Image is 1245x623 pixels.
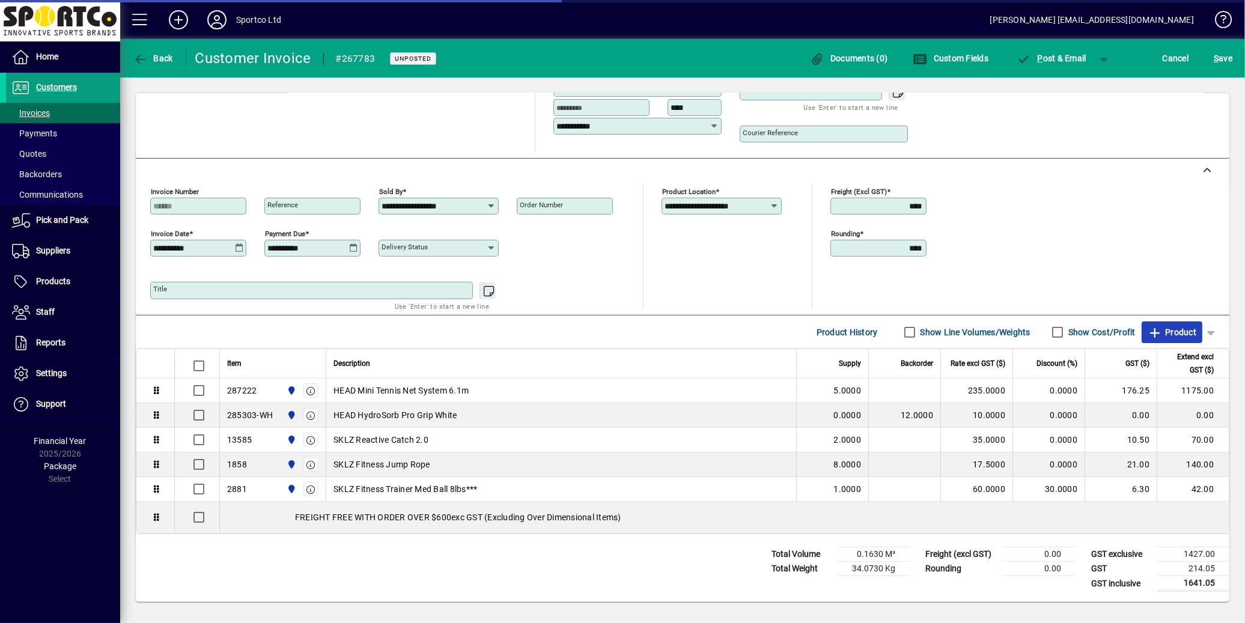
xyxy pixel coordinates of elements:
span: Sportco Ltd Warehouse [284,482,297,496]
span: Support [36,399,66,409]
span: P [1038,53,1043,63]
span: Package [44,461,76,471]
td: 70.00 [1157,428,1229,452]
a: Pick and Pack [6,205,120,236]
button: Cancel [1160,47,1192,69]
td: 0.0000 [1012,452,1085,477]
span: Product History [817,323,878,342]
a: Support [6,389,120,419]
a: Staff [6,297,120,327]
td: 0.1630 M³ [838,547,910,562]
a: Communications [6,184,120,205]
td: 1175.00 [1157,378,1229,403]
span: Sportco Ltd Warehouse [284,384,297,397]
div: Sportco Ltd [236,10,281,29]
span: Settings [36,368,67,378]
div: 35.0000 [948,434,1005,446]
td: 0.00 [1085,403,1157,428]
span: Documents (0) [810,53,888,63]
label: Show Cost/Profit [1066,326,1136,338]
div: [PERSON_NAME] [EMAIL_ADDRESS][DOMAIN_NAME] [990,10,1194,29]
a: Settings [6,359,120,389]
span: 5.0000 [834,384,862,397]
td: 42.00 [1157,477,1229,502]
div: 287222 [227,384,257,397]
span: SKLZ Reactive Catch 2.0 [333,434,428,446]
td: 176.25 [1085,378,1157,403]
mat-label: Product location [662,187,716,196]
mat-hint: Use 'Enter' to start a new line [804,100,898,114]
span: Home [36,52,58,61]
span: Custom Fields [913,53,988,63]
a: Quotes [6,144,120,164]
button: Product History [812,321,883,343]
span: Staff [36,307,55,317]
div: 235.0000 [948,384,1005,397]
span: Sportco Ltd Warehouse [284,433,297,446]
span: Cancel [1163,49,1189,68]
a: Backorders [6,164,120,184]
mat-label: Order number [520,201,563,209]
td: GST exclusive [1085,547,1157,562]
button: Custom Fields [910,47,991,69]
div: 2881 [227,483,247,495]
button: Profile [198,9,236,31]
span: Invoices [12,108,50,118]
span: HEAD Mini Tennis Net System 6.1m [333,384,469,397]
td: 0.00 [1157,403,1229,428]
span: Backorder [901,357,933,370]
td: GST [1085,562,1157,576]
td: 214.05 [1157,562,1229,576]
a: Reports [6,328,120,358]
span: 1.0000 [834,483,862,495]
span: Item [227,357,242,370]
div: FREIGHT FREE WITH ORDER OVER $600exc GST (Excluding Over Dimensional Items) [220,502,1229,533]
mat-label: Sold by [379,187,403,196]
span: Product [1148,323,1196,342]
span: Financial Year [34,436,87,446]
td: 0.0000 [1012,403,1085,428]
span: Description [333,357,370,370]
span: ost & Email [1017,53,1086,63]
mat-label: Title [153,285,167,293]
button: Post & Email [1011,47,1092,69]
td: 1641.05 [1157,576,1229,591]
td: GST inclusive [1085,576,1157,591]
td: Total Volume [766,547,838,562]
div: 1858 [227,458,247,470]
span: SKLZ Fitness Trainer Med Ball 8lbs*** [333,483,477,495]
td: 6.30 [1085,477,1157,502]
label: Show Line Volumes/Weights [918,326,1030,338]
div: Customer Invoice [195,49,311,68]
span: 2.0000 [834,434,862,446]
app-page-header-button: Back [120,47,186,69]
button: Save [1211,47,1235,69]
span: GST ($) [1125,357,1149,370]
td: 140.00 [1157,452,1229,477]
span: S [1214,53,1219,63]
span: Back [133,53,173,63]
span: Sportco Ltd Warehouse [284,458,297,471]
td: 0.0000 [1012,428,1085,452]
mat-label: Freight (excl GST) [831,187,887,196]
span: Communications [12,190,83,199]
span: Reports [36,338,65,347]
td: 30.0000 [1012,477,1085,502]
button: Product [1142,321,1202,343]
span: 8.0000 [834,458,862,470]
mat-label: Reference [267,201,298,209]
a: Products [6,267,120,297]
td: 34.0730 Kg [838,562,910,576]
td: 10.50 [1085,428,1157,452]
div: 13585 [227,434,252,446]
mat-label: Payment due [265,229,305,238]
span: Suppliers [36,246,70,255]
span: 0.0000 [834,409,862,421]
span: Extend excl GST ($) [1164,350,1214,377]
td: Total Weight [766,562,838,576]
span: SKLZ Fitness Jump Rope [333,458,430,470]
button: Documents (0) [807,47,891,69]
mat-label: Invoice date [151,229,189,238]
a: Suppliers [6,236,120,266]
td: 1427.00 [1157,547,1229,562]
